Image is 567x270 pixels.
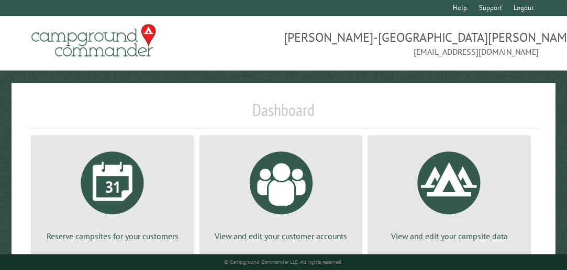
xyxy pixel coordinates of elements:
[212,144,350,242] a: View and edit your customer accounts
[43,144,182,242] a: Reserve campsites for your customers
[380,230,518,242] p: View and edit your campsite data
[43,230,182,242] p: Reserve campsites for your customers
[212,230,350,242] p: View and edit your customer accounts
[28,100,539,128] h1: Dashboard
[28,20,159,61] img: Campground Commander
[380,144,518,242] a: View and edit your campsite data
[224,259,342,265] small: © Campground Commander LLC. All rights reserved.
[284,29,539,58] span: [PERSON_NAME]-[GEOGRAPHIC_DATA][PERSON_NAME] [EMAIL_ADDRESS][DOMAIN_NAME]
